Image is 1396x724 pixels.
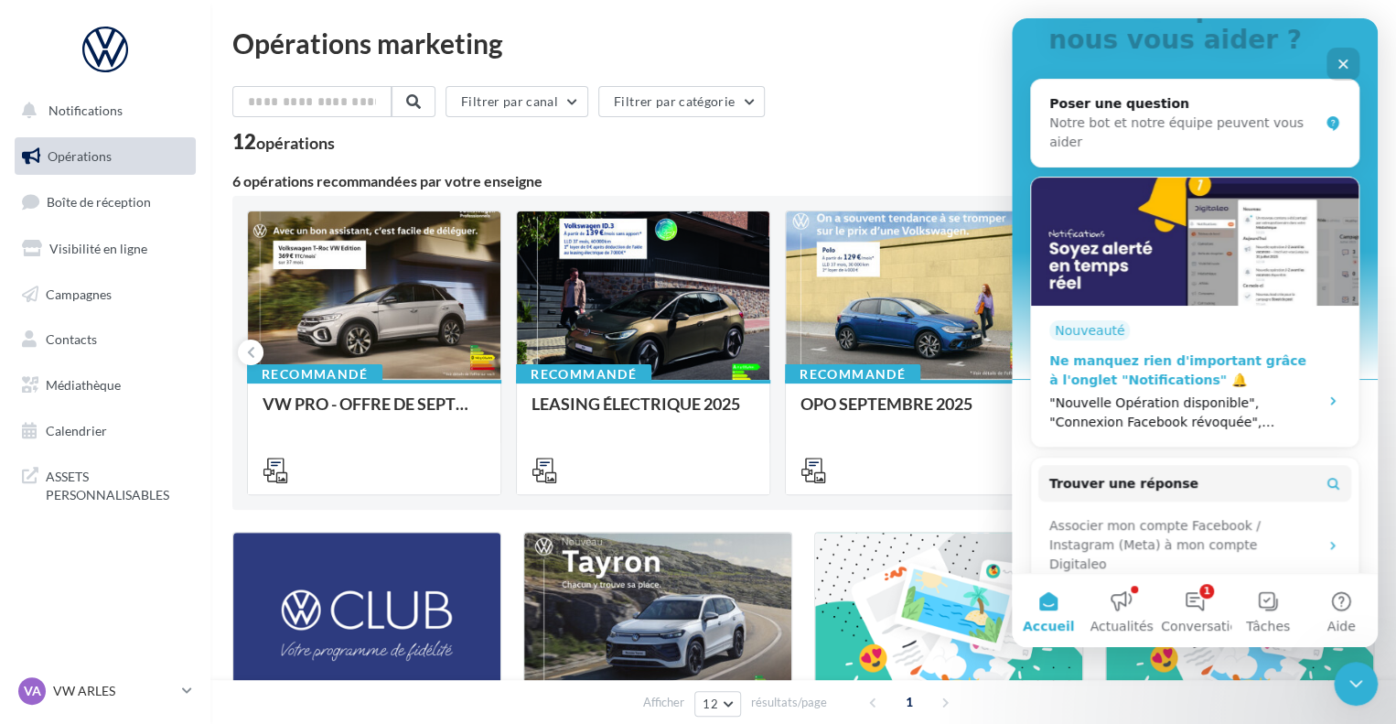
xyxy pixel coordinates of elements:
p: VW ARLES [53,682,175,700]
div: 6 opérations recommandées par votre enseigne [232,174,1345,189]
button: Aide [293,556,366,629]
button: 12 [694,691,741,717]
button: Actualités [73,556,146,629]
div: Fermer [315,29,348,62]
div: Notre bot et notre équipe peuvent vous aider [38,95,306,134]
span: Notifications [48,103,123,118]
span: ASSETS PERSONNALISABLES [46,464,188,503]
span: Visibilité en ligne [49,241,147,256]
a: ASSETS PERSONNALISABLES [11,457,199,511]
span: Opérations [48,148,112,164]
div: Associer mon compte Facebook / Instagram (Meta) à mon compte Digitaleo [27,491,339,563]
div: Ne manquez rien d'important grâce à l'onglet "Notifications" 🔔NouveautéNe manquez rien d'importan... [18,158,348,429]
span: Afficher [643,694,684,711]
button: Filtrer par canal [446,86,588,117]
div: Poser une questionNotre bot et notre équipe peuvent vous aider [18,60,348,149]
div: 12 [232,132,335,152]
img: Ne manquez rien d'important grâce à l'onglet "Notifications" 🔔 [19,159,347,287]
span: VA [24,682,41,700]
iframe: Intercom live chat [1012,18,1378,647]
div: OPO SEPTEMBRE 2025 [800,394,1024,431]
a: Opérations [11,137,199,176]
div: Opérations marketing [232,29,1374,57]
span: Calendrier [46,423,107,438]
div: VW PRO - OFFRE DE SEPTEMBRE 25 [263,394,486,431]
span: Boîte de réception [47,194,151,210]
div: Recommandé [785,364,920,384]
span: Médiathèque [46,377,121,393]
a: Boîte de réception [11,182,199,222]
button: Trouver une réponse [27,447,339,483]
div: Recommandé [516,364,651,384]
span: résultats/page [751,694,827,711]
span: Contacts [46,331,97,347]
span: Trouver une réponse [38,456,187,475]
span: 1 [895,687,924,717]
span: Actualités [78,601,141,614]
div: "Nouvelle Opération disponible", "Connexion Facebook révoquée", "Campagne à valider" etc. [38,375,295,414]
div: Poser une question [38,76,306,95]
div: opérations [256,135,335,151]
a: Médiathèque [11,366,199,405]
button: Conversations [146,556,220,629]
span: 12 [703,697,718,711]
span: Conversations [149,601,241,614]
div: Recommandé [247,364,382,384]
span: Accueil [11,601,63,614]
span: Tâches [234,601,278,614]
div: Associer mon compte Facebook / Instagram (Meta) à mon compte Digitaleo [38,498,306,556]
a: Calendrier [11,412,199,450]
button: Tâches [220,556,293,629]
button: Filtrer par catégorie [598,86,765,117]
div: Nouveauté [38,302,118,322]
span: Campagnes [46,286,112,301]
div: LEASING ÉLECTRIQUE 2025 [532,394,755,431]
div: Ne manquez rien d'important grâce à l'onglet "Notifications" 🔔 [38,333,295,372]
a: VA VW ARLES [15,674,196,708]
a: Campagnes [11,276,199,314]
button: Notifications [11,92,192,130]
span: Aide [316,601,344,614]
iframe: Intercom live chat [1334,662,1378,706]
a: Visibilité en ligne [11,230,199,268]
a: Contacts [11,320,199,359]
